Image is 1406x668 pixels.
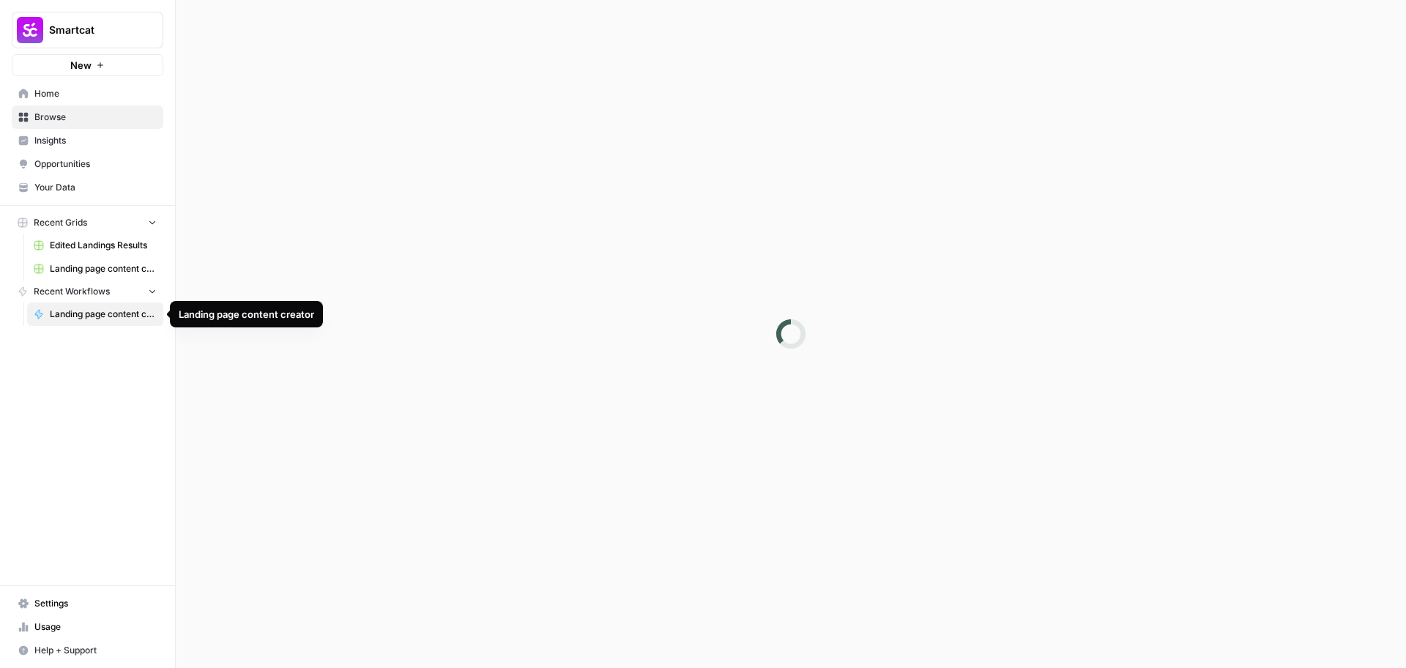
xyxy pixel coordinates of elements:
[49,23,138,37] span: Smartcat
[12,12,163,48] button: Workspace: Smartcat
[27,303,163,326] a: Landing page content creator
[70,58,92,73] span: New
[12,592,163,615] a: Settings
[34,111,157,124] span: Browse
[27,257,163,281] a: Landing page content creator [PERSON_NAME] (1)
[34,181,157,194] span: Your Data
[12,105,163,129] a: Browse
[50,262,157,275] span: Landing page content creator [PERSON_NAME] (1)
[34,285,110,298] span: Recent Workflows
[34,157,157,171] span: Opportunities
[17,17,43,43] img: Smartcat Logo
[27,234,163,257] a: Edited Landings Results
[12,152,163,176] a: Opportunities
[50,308,157,321] span: Landing page content creator
[12,176,163,199] a: Your Data
[34,87,157,100] span: Home
[34,134,157,147] span: Insights
[34,620,157,634] span: Usage
[12,639,163,662] button: Help + Support
[12,615,163,639] a: Usage
[34,644,157,657] span: Help + Support
[12,281,163,303] button: Recent Workflows
[12,82,163,105] a: Home
[34,597,157,610] span: Settings
[12,212,163,234] button: Recent Grids
[50,239,157,252] span: Edited Landings Results
[12,129,163,152] a: Insights
[34,216,87,229] span: Recent Grids
[12,54,163,76] button: New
